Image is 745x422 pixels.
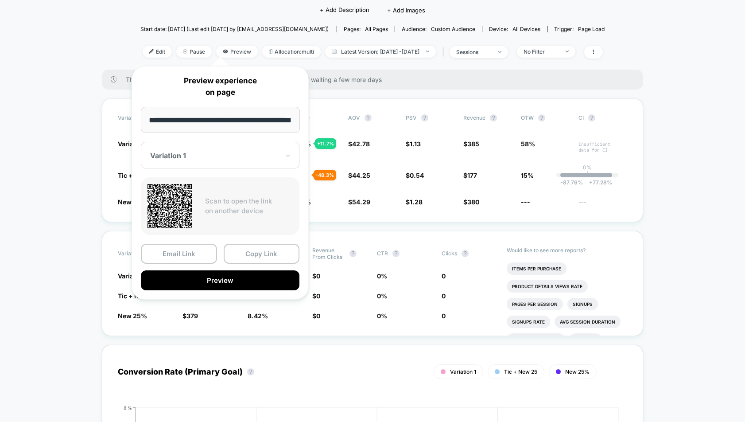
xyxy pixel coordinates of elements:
span: all pages [365,26,388,32]
span: Revenue [463,114,485,121]
span: Clicks [442,250,457,257]
span: $ [312,272,320,280]
span: 0 [442,272,446,280]
button: Preview [141,270,299,290]
span: PSV [406,114,417,121]
span: 385 [467,140,479,148]
button: ? [490,114,497,121]
span: $ [348,140,370,148]
span: 0 [442,312,446,320]
p: Preview experience on page [141,75,299,98]
span: | [440,46,450,59]
span: 177 [467,172,477,179]
span: Edit [143,46,172,58]
span: $ [463,140,479,148]
span: Variation 1 [118,272,149,280]
div: Audience: [402,26,475,32]
span: Device: [482,26,547,32]
img: end [498,51,501,53]
span: 8.42 % [248,312,268,320]
button: ? [462,250,469,257]
button: ? [538,114,545,121]
p: Would like to see more reports? [507,247,628,254]
span: New 25% [565,368,590,375]
button: ? [588,114,595,121]
span: 0 [316,272,320,280]
span: CTR [377,250,388,257]
span: 0 % [377,272,387,280]
span: 0 [316,292,320,300]
span: Tic + New 25 [118,292,157,300]
span: --- [578,199,627,206]
li: Pages Per Session [507,298,563,310]
p: Scan to open the link on another device [205,196,293,216]
span: + [589,179,593,186]
span: 0 % [377,292,387,300]
span: + Add Images [387,7,425,14]
div: + 11.7 % [315,138,336,149]
span: Tic + New 25 [504,368,537,375]
span: 0 [316,312,320,320]
span: 44.25 [352,172,370,179]
p: 0% [583,164,592,171]
button: ? [421,114,428,121]
span: Variation [118,114,167,121]
span: 1.13 [410,140,421,148]
span: There are still no statistically significant results. We recommend waiting a few more days [126,76,625,83]
span: Page Load [578,26,605,32]
img: rebalance [269,49,272,54]
p: | [586,171,588,177]
span: 0 % [377,312,387,320]
span: all devices [512,26,540,32]
li: Returns [570,333,602,346]
img: end [426,51,429,52]
button: ? [392,250,400,257]
button: ? [349,250,357,257]
span: Variation 1 [450,368,476,375]
span: New 25% [118,198,147,206]
span: + Add Description [320,6,369,15]
button: Copy Link [224,244,300,264]
span: Preview [216,46,258,58]
span: 42.78 [352,140,370,148]
li: Profit Per Session [507,333,565,346]
span: Allocation: multi [262,46,321,58]
span: 379 [186,312,198,320]
span: CI [578,114,627,121]
span: Pause [176,46,212,58]
li: Product Details Views Rate [507,280,588,293]
span: -87.76 % [560,179,583,186]
span: 0.54 [410,172,424,179]
span: $ [406,198,423,206]
div: sessions [456,49,492,55]
span: 380 [467,198,479,206]
button: ? [365,114,372,121]
span: Insufficient data for CI [578,141,627,153]
span: Start date: [DATE] (Last edit [DATE] by [EMAIL_ADDRESS][DOMAIN_NAME]) [140,26,329,32]
li: Avg Session Duration [555,316,621,328]
span: Tic + New 25 [118,172,157,179]
span: 58% [521,140,535,148]
span: $ [312,312,320,320]
span: $ [463,172,477,179]
span: $ [463,198,479,206]
div: Trigger: [554,26,605,32]
span: 0 [442,292,446,300]
span: AOV [348,114,360,121]
span: 77.28 % [585,179,612,186]
span: New 25% [118,312,147,320]
span: $ [406,140,421,148]
img: calendar [332,49,337,54]
span: $ [312,292,320,300]
span: Variation [118,247,167,260]
img: end [183,49,187,54]
span: 1.28 [410,198,423,206]
span: Revenue From Clicks [312,247,345,260]
li: Signups [567,298,598,310]
span: $ [182,312,198,320]
div: No Filter [524,48,559,55]
span: $ [348,172,370,179]
button: Email Link [141,244,217,264]
div: - 48.3 % [314,170,336,180]
img: end [566,51,569,52]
